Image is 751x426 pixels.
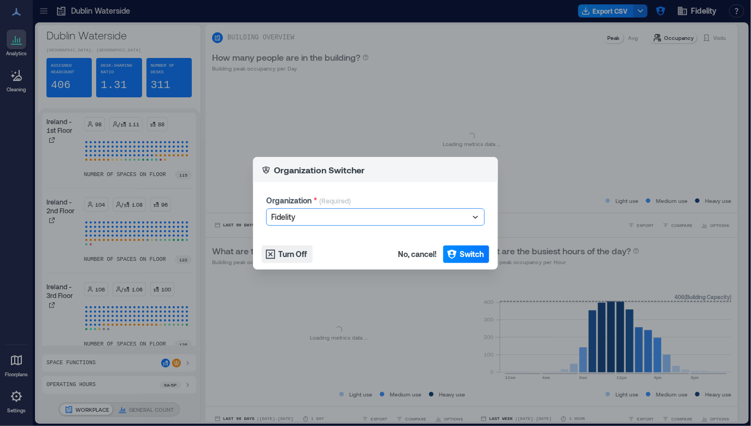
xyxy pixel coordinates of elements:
span: Turn Off [278,249,307,260]
button: No, cancel! [395,246,440,263]
p: Organization Switcher [274,164,365,177]
label: Organization [266,195,317,206]
button: Switch [443,246,489,263]
p: (Required) [319,196,351,208]
span: No, cancel! [398,249,437,260]
span: Switch [460,249,484,260]
button: Turn Off [262,246,313,263]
